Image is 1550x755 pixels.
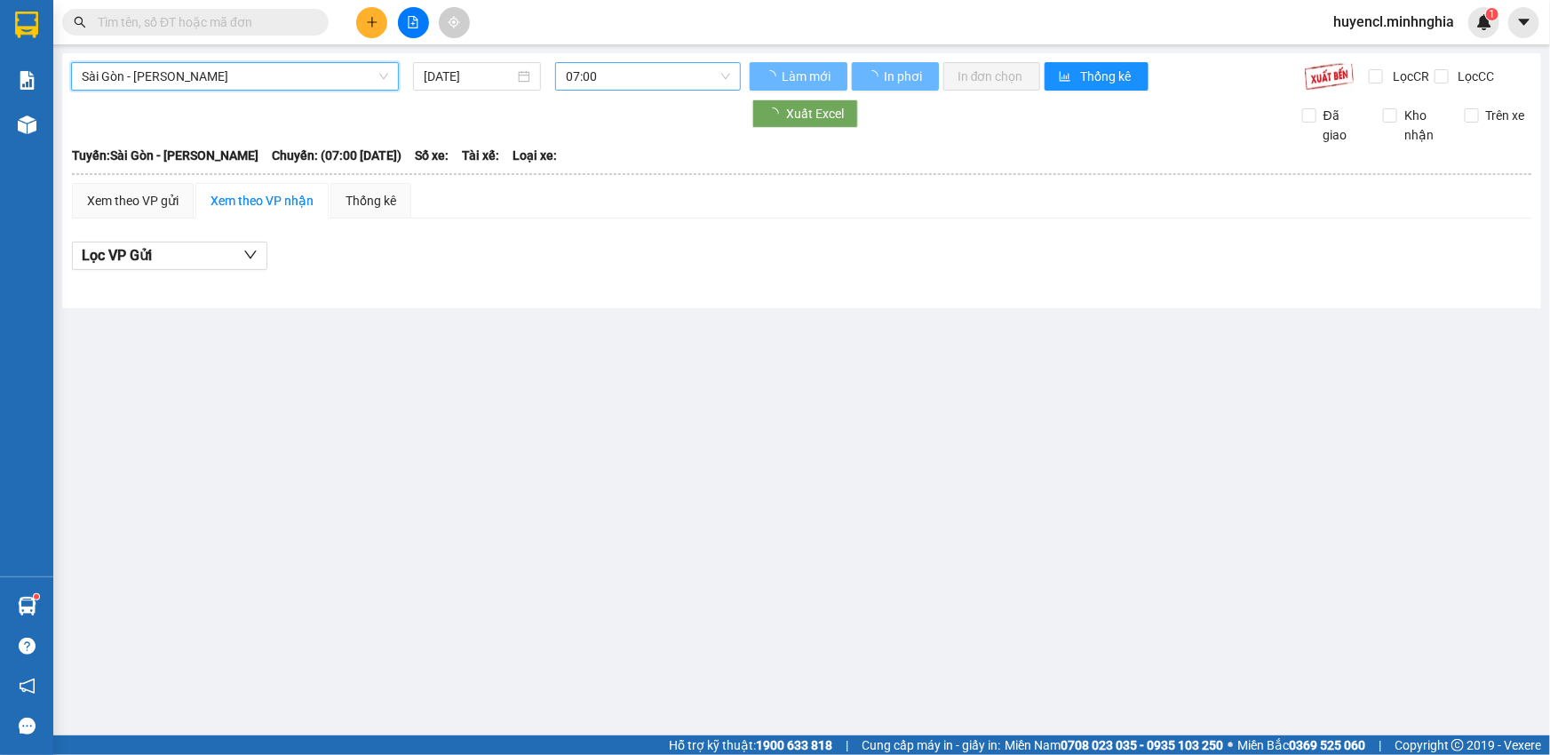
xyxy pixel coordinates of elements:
span: Lọc CC [1451,67,1498,86]
span: | [846,735,848,755]
span: plus [366,16,378,28]
span: 07:00 [566,63,730,90]
span: Trên xe [1479,106,1532,125]
span: bar-chart [1059,70,1074,84]
span: Cung cấp máy in - giấy in: [862,735,1000,755]
span: caret-down [1516,14,1532,30]
div: Xem theo VP gửi [87,191,179,211]
span: Hỗ trợ kỹ thuật: [669,735,832,755]
span: 1 [1489,8,1495,20]
input: 12/09/2025 [424,67,514,86]
button: In phơi [852,62,939,91]
b: Tuyến: Sài Gòn - [PERSON_NAME] [72,148,258,163]
span: Lọc VP Gửi [82,244,152,266]
sup: 1 [34,594,39,600]
img: warehouse-icon [18,115,36,134]
span: Loại xe: [513,146,557,165]
span: In phơi [884,67,925,86]
img: 9k= [1304,62,1355,91]
img: icon-new-feature [1476,14,1492,30]
span: Tài xế: [462,146,499,165]
span: Số xe: [415,146,449,165]
img: warehouse-icon [18,597,36,616]
span: Miền Bắc [1237,735,1365,755]
span: loading [764,70,779,83]
span: huyencl.minhnghia [1319,11,1468,33]
strong: 0369 525 060 [1289,738,1365,752]
span: notification [19,678,36,695]
span: Miền Nam [1005,735,1223,755]
span: Chuyến: (07:00 [DATE]) [272,146,401,165]
button: Làm mới [750,62,847,91]
span: Thống kê [1081,67,1134,86]
button: In đơn chọn [943,62,1040,91]
button: plus [356,7,387,38]
img: solution-icon [18,71,36,90]
button: bar-chartThống kê [1045,62,1149,91]
button: Xuất Excel [752,99,858,128]
button: aim [439,7,470,38]
span: Làm mới [782,67,833,86]
span: search [74,16,86,28]
span: ⚪️ [1228,742,1233,749]
span: loading [866,70,881,83]
span: Sài Gòn - Phan Rí [82,63,388,90]
span: Kho nhận [1397,106,1451,145]
span: | [1379,735,1381,755]
span: Lọc CR [1386,67,1432,86]
span: message [19,718,36,735]
span: copyright [1451,739,1464,751]
span: question-circle [19,638,36,655]
input: Tìm tên, số ĐT hoặc mã đơn [98,12,307,32]
button: Lọc VP Gửi [72,242,267,270]
button: file-add [398,7,429,38]
img: logo-vxr [15,12,38,38]
sup: 1 [1486,8,1498,20]
div: Xem theo VP nhận [211,191,314,211]
span: down [243,248,258,262]
strong: 1900 633 818 [756,738,832,752]
span: aim [448,16,460,28]
div: Thống kê [346,191,396,211]
button: caret-down [1508,7,1539,38]
span: file-add [407,16,419,28]
strong: 0708 023 035 - 0935 103 250 [1061,738,1223,752]
span: Đã giao [1316,106,1370,145]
